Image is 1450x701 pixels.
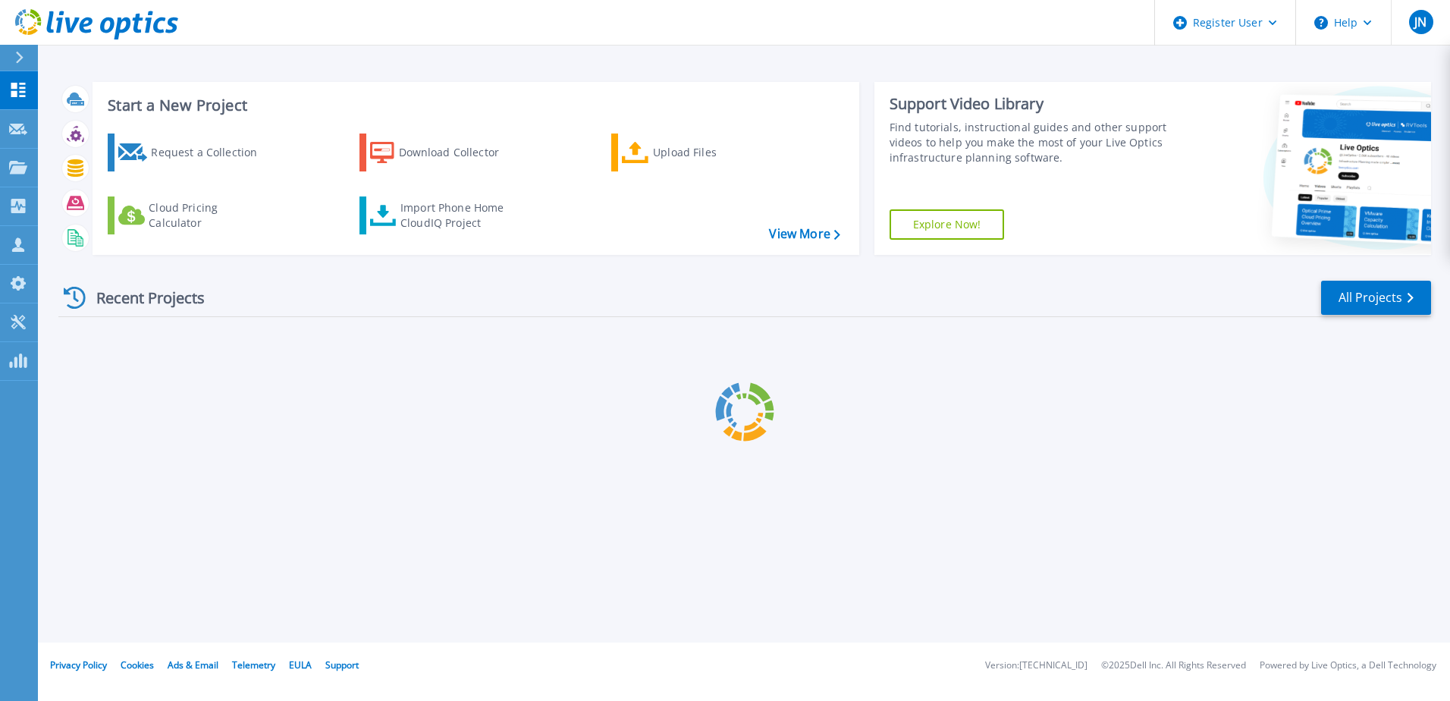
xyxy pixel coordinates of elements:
div: Request a Collection [151,137,272,168]
a: Privacy Policy [50,659,107,671]
a: Ads & Email [168,659,218,671]
span: JN [1414,16,1426,28]
div: Import Phone Home CloudIQ Project [400,200,519,231]
a: Telemetry [232,659,275,671]
h3: Start a New Project [108,97,840,114]
a: Cookies [121,659,154,671]
a: All Projects [1321,281,1431,315]
div: Recent Projects [58,279,225,316]
li: Powered by Live Optics, a Dell Technology [1260,661,1436,671]
a: Cloud Pricing Calculator [108,196,277,234]
li: © 2025 Dell Inc. All Rights Reserved [1101,661,1246,671]
a: Support [325,659,359,671]
a: Request a Collection [108,134,277,171]
a: Explore Now! [890,209,1005,240]
div: Download Collector [399,137,520,168]
div: Find tutorials, instructional guides and other support videos to help you make the most of your L... [890,120,1173,165]
div: Upload Files [653,137,774,168]
a: Download Collector [359,134,529,171]
a: EULA [289,659,312,671]
li: Version: [TECHNICAL_ID] [985,661,1087,671]
div: Support Video Library [890,94,1173,114]
div: Cloud Pricing Calculator [149,200,270,231]
a: Upload Files [611,134,780,171]
a: View More [769,227,840,241]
